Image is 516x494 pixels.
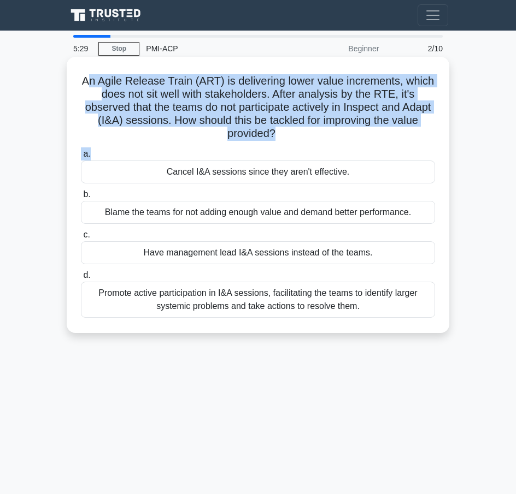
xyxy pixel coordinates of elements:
div: Blame the teams for not adding enough value and demand better performance. [81,201,435,224]
span: b. [83,189,90,199]
div: Beginner [290,38,385,59]
div: Cancel I&A sessions since they aren't effective. [81,160,435,183]
span: c. [83,230,90,239]
div: 2/10 [385,38,449,59]
div: PMI-ACP [139,38,290,59]
button: Toggle navigation [418,4,448,26]
a: Stop [98,42,139,56]
div: Have management lead I&A sessions instead of the teams. [81,241,435,264]
div: 5:29 [67,38,98,59]
span: a. [83,149,90,158]
span: d. [83,270,90,279]
h5: An Agile Release Train (ART) is delivering lower value increments, which does not sit well with s... [80,74,436,141]
div: Promote active participation in I&A sessions, facilitating the teams to identify larger systemic ... [81,282,435,318]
